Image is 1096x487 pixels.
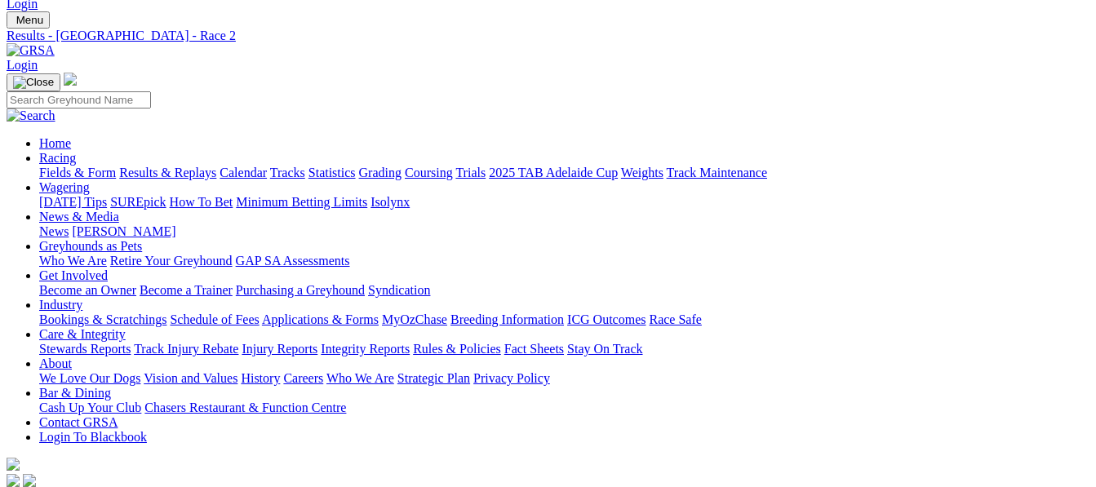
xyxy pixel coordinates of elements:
[308,166,356,179] a: Statistics
[371,195,410,209] a: Isolynx
[39,342,1089,356] div: Care & Integrity
[134,342,238,356] a: Track Injury Rebate
[39,166,116,179] a: Fields & Form
[110,195,166,209] a: SUREpick
[39,180,90,194] a: Wagering
[64,73,77,86] img: logo-grsa-white.png
[39,401,141,414] a: Cash Up Your Club
[455,166,486,179] a: Trials
[504,342,564,356] a: Fact Sheets
[262,312,379,326] a: Applications & Forms
[140,283,233,297] a: Become a Trainer
[39,312,1089,327] div: Industry
[39,386,111,400] a: Bar & Dining
[23,474,36,487] img: twitter.svg
[39,136,71,150] a: Home
[39,312,166,326] a: Bookings & Scratchings
[368,283,430,297] a: Syndication
[397,371,470,385] a: Strategic Plan
[7,91,151,108] input: Search
[39,371,140,385] a: We Love Our Dogs
[39,415,118,429] a: Contact GRSA
[110,254,233,268] a: Retire Your Greyhound
[7,58,38,72] a: Login
[236,195,367,209] a: Minimum Betting Limits
[39,210,119,224] a: News & Media
[236,283,365,297] a: Purchasing a Greyhound
[283,371,323,385] a: Careers
[39,283,1089,298] div: Get Involved
[7,73,60,91] button: Toggle navigation
[39,401,1089,415] div: Bar & Dining
[39,268,108,282] a: Get Involved
[39,356,72,370] a: About
[16,14,43,26] span: Menu
[567,312,646,326] a: ICG Outcomes
[39,342,131,356] a: Stewards Reports
[7,43,55,58] img: GRSA
[39,195,107,209] a: [DATE] Tips
[359,166,402,179] a: Grading
[72,224,175,238] a: [PERSON_NAME]
[649,312,701,326] a: Race Safe
[7,108,55,123] img: Search
[39,298,82,312] a: Industry
[39,327,126,341] a: Care & Integrity
[405,166,453,179] a: Coursing
[39,195,1089,210] div: Wagering
[667,166,767,179] a: Track Maintenance
[13,76,54,89] img: Close
[489,166,618,179] a: 2025 TAB Adelaide Cup
[39,430,147,444] a: Login To Blackbook
[242,342,317,356] a: Injury Reports
[413,342,501,356] a: Rules & Policies
[382,312,447,326] a: MyOzChase
[39,254,107,268] a: Who We Are
[236,254,350,268] a: GAP SA Assessments
[7,29,1089,43] a: Results - [GEOGRAPHIC_DATA] - Race 2
[270,166,305,179] a: Tracks
[144,371,237,385] a: Vision and Values
[473,371,550,385] a: Privacy Policy
[170,312,259,326] a: Schedule of Fees
[39,151,76,165] a: Racing
[220,166,267,179] a: Calendar
[241,371,280,385] a: History
[7,458,20,471] img: logo-grsa-white.png
[39,239,142,253] a: Greyhounds as Pets
[119,166,216,179] a: Results & Replays
[144,401,346,414] a: Chasers Restaurant & Function Centre
[7,474,20,487] img: facebook.svg
[39,166,1089,180] div: Racing
[567,342,642,356] a: Stay On Track
[39,283,136,297] a: Become an Owner
[39,371,1089,386] div: About
[7,11,50,29] button: Toggle navigation
[39,224,1089,239] div: News & Media
[326,371,394,385] a: Who We Are
[170,195,233,209] a: How To Bet
[450,312,564,326] a: Breeding Information
[39,254,1089,268] div: Greyhounds as Pets
[621,166,663,179] a: Weights
[321,342,410,356] a: Integrity Reports
[39,224,69,238] a: News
